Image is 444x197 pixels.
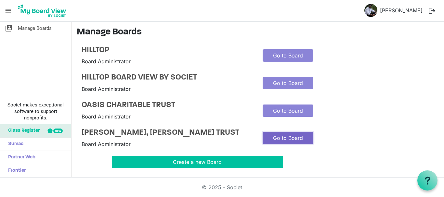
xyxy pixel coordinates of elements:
[18,22,52,35] span: Manage Boards
[5,124,40,137] span: Glass Register
[82,113,131,120] span: Board Administrator
[82,58,131,65] span: Board Administrator
[82,141,131,147] span: Board Administrator
[82,86,131,92] span: Board Administrator
[202,184,242,191] a: © 2025 - Societ
[263,132,313,144] a: Go to Board
[263,49,313,62] a: Go to Board
[425,4,439,18] button: logout
[53,129,63,133] div: new
[16,3,68,19] img: My Board View Logo
[364,4,377,17] img: hSUB5Hwbk44obJUHC4p8SpJiBkby1CPMa6WHdO4unjbwNk2QqmooFCj6Eu6u6-Q6MUaBHHRodFmU3PnQOABFnA_thumb.png
[112,176,283,184] div: Spread the word! Tell your friends about My Board View
[82,73,253,82] a: HILLTOP BOARD VIEW BY SOCIET
[5,138,23,151] span: Sumac
[263,77,313,89] a: Go to Board
[82,101,253,110] a: OASIS CHARITABLE TRUST
[5,151,35,164] span: Partner Web
[2,5,14,17] span: menu
[82,46,253,55] a: HILLTOP
[82,128,253,138] a: [PERSON_NAME], [PERSON_NAME] TRUST
[16,3,71,19] a: My Board View Logo
[377,4,425,17] a: [PERSON_NAME]
[3,102,68,121] span: Societ makes exceptional software to support nonprofits.
[263,105,313,117] a: Go to Board
[112,156,283,168] button: Create a new Board
[5,164,26,177] span: Frontier
[77,27,439,38] h3: Manage Boards
[5,22,13,35] span: switch_account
